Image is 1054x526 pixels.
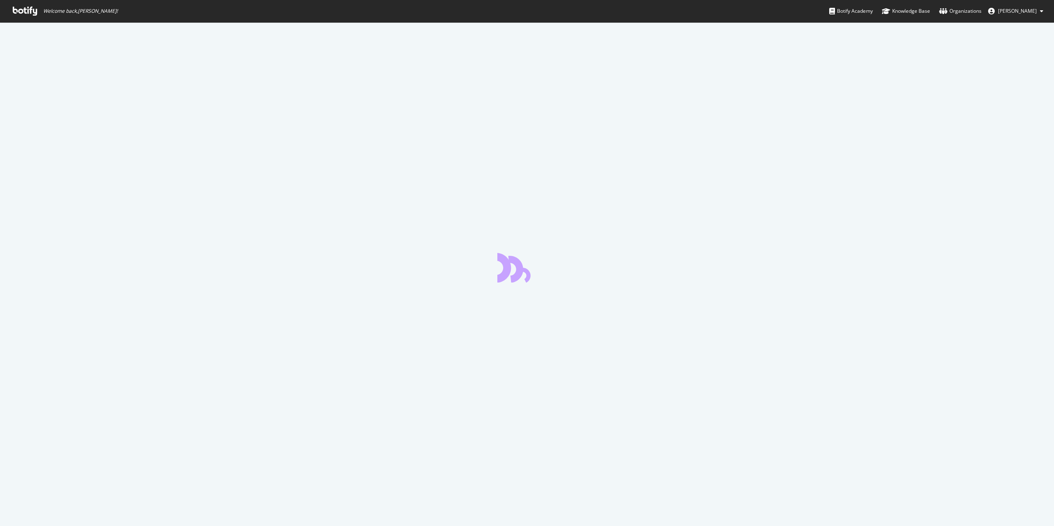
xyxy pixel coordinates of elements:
button: [PERSON_NAME] [982,5,1050,18]
span: Welcome back, [PERSON_NAME] ! [43,8,118,14]
div: Organizations [939,7,982,15]
div: Botify Academy [829,7,873,15]
span: Axel Roth [998,7,1037,14]
div: Knowledge Base [882,7,930,15]
div: animation [497,253,557,283]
